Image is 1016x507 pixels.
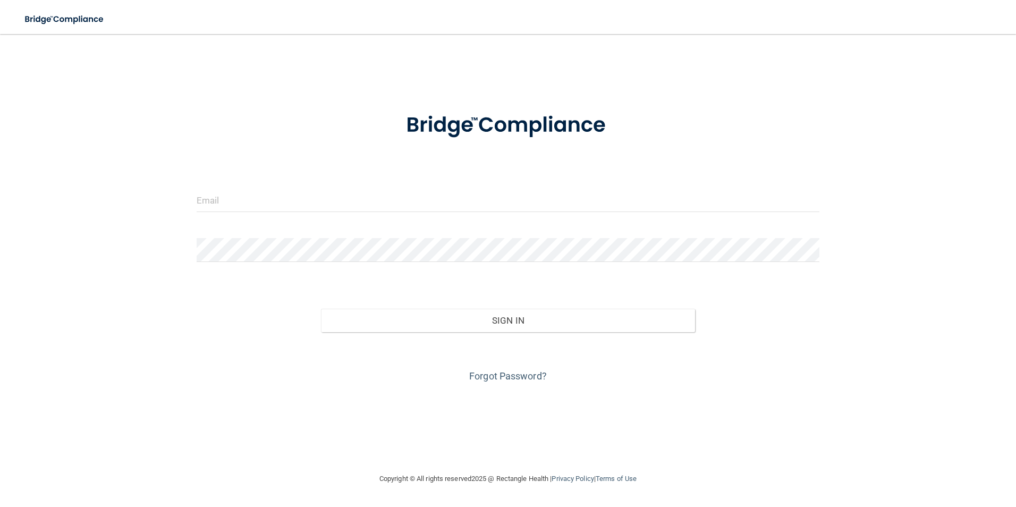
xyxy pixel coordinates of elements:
[321,309,695,332] button: Sign In
[16,9,114,30] img: bridge_compliance_login_screen.278c3ca4.svg
[384,98,632,153] img: bridge_compliance_login_screen.278c3ca4.svg
[596,475,637,483] a: Terms of Use
[314,462,702,496] div: Copyright © All rights reserved 2025 @ Rectangle Health | |
[552,475,594,483] a: Privacy Policy
[469,370,547,382] a: Forgot Password?
[197,188,820,212] input: Email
